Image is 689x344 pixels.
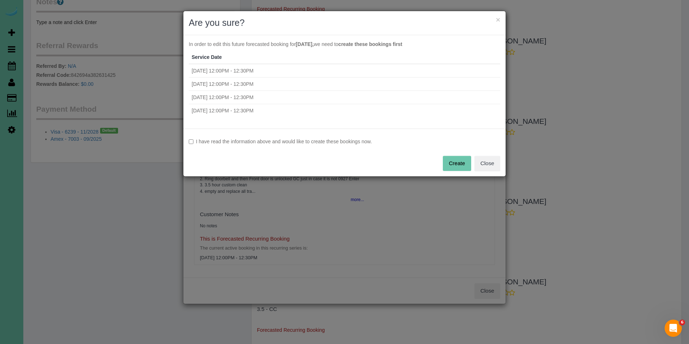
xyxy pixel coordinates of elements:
input: I have read the information above and would like to create these bookings now. [189,139,193,144]
th: Service Date [189,51,500,64]
td: [DATE] 12:00PM - 12:30PM [189,64,500,78]
strong: [DATE], [296,41,314,47]
strong: create these bookings first [338,41,402,47]
td: [DATE] 12:00PM - 12:30PM [189,104,500,117]
button: Create [443,156,471,171]
label: I have read the information above and would like to create these bookings now. [189,138,500,145]
iframe: Intercom live chat [665,320,682,337]
span: 6 [679,320,685,325]
button: Close [474,156,500,171]
p: In order to edit this future forecasted booking for we need to [189,41,500,48]
button: × [496,16,500,23]
td: [DATE] 12:00PM - 12:30PM [189,78,500,91]
h2: Are you sure? [189,17,500,29]
td: [DATE] 12:00PM - 12:30PM [189,91,500,104]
